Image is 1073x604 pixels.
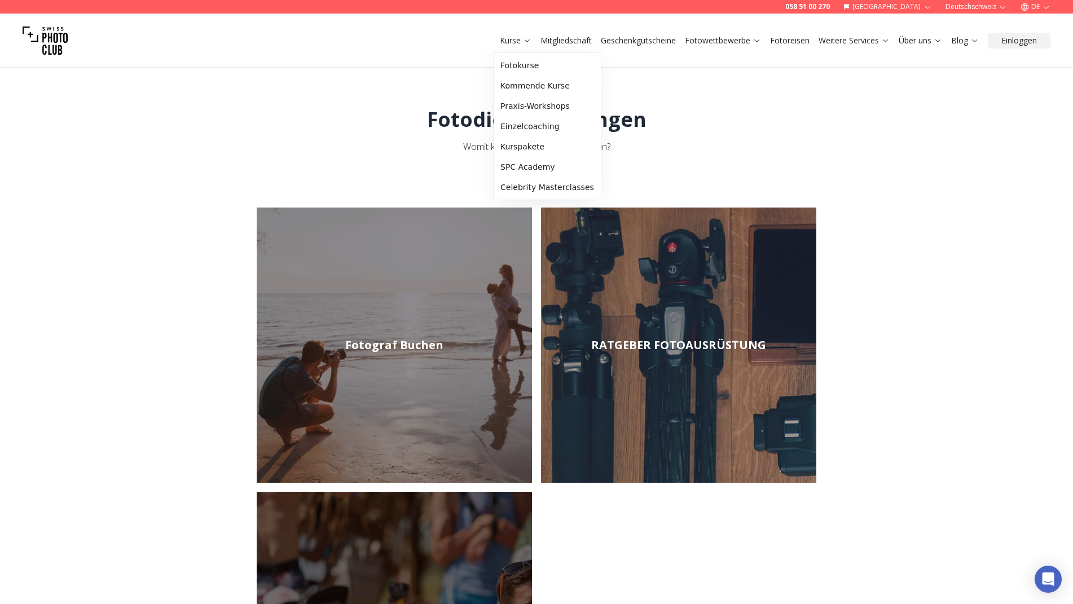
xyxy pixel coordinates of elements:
[496,55,599,76] a: Fotokurse
[496,177,599,197] a: Celebrity Masterclasses
[894,33,947,49] button: Über uns
[596,33,680,49] button: Geschenkgutscheine
[540,35,592,46] a: Mitgliedschaft
[951,35,979,46] a: Blog
[988,33,1050,49] button: Einloggen
[947,33,983,49] button: Blog
[680,33,766,49] button: Fotowettbewerbe
[23,18,68,63] img: Swiss photo club
[495,33,536,49] button: Kurse
[427,108,647,131] h1: Fotodienstleistungen
[685,35,761,46] a: Fotowettbewerbe
[496,76,599,96] a: Kommende Kurse
[496,157,599,177] a: SPC Academy
[819,35,890,46] a: Weitere Services
[500,35,531,46] a: Kurse
[785,2,830,11] a: 058 51 00 270
[766,33,814,49] button: Fotoreisen
[814,33,894,49] button: Weitere Services
[496,136,599,157] a: Kurspakete
[463,140,610,153] span: Womit können wir dich unterstützen?
[601,35,676,46] a: Geschenkgutscheine
[345,337,443,353] h2: Fotograf Buchen
[496,96,599,116] a: Praxis-Workshops
[496,116,599,136] a: Einzelcoaching
[541,208,816,483] a: RATGEBER FOTOAUSRÜSTUNG
[257,208,532,483] img: Fotograf Buchen
[899,35,942,46] a: Über uns
[591,337,766,353] h2: RATGEBER FOTOAUSRÜSTUNG
[536,33,596,49] button: Mitgliedschaft
[1035,566,1062,593] div: Open Intercom Messenger
[770,35,810,46] a: Fotoreisen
